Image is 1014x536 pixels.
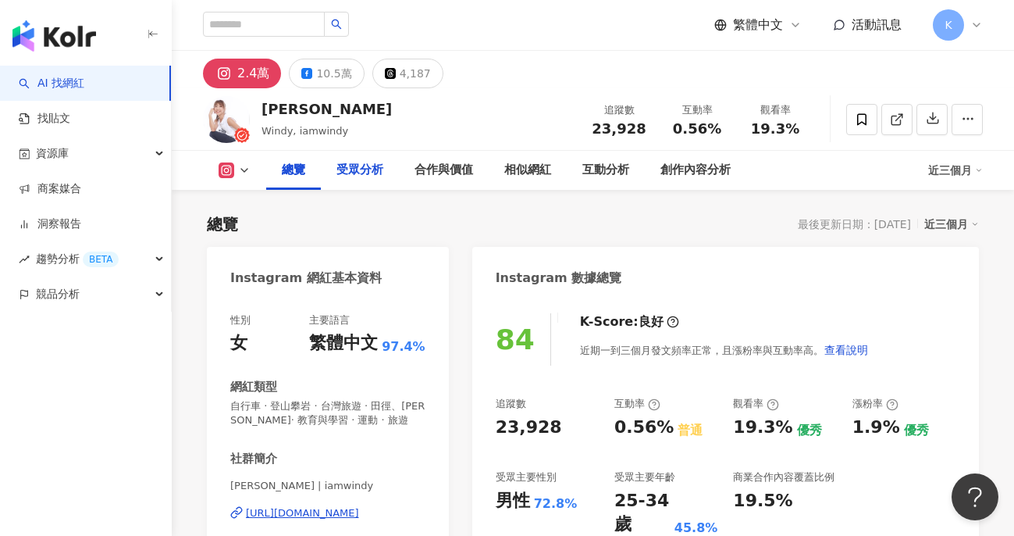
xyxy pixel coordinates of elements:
[400,63,431,84] div: 4,187
[19,111,70,127] a: 找貼文
[496,323,535,356] div: 84
[19,254,30,265] span: rise
[852,397,898,411] div: 漲粉率
[36,277,80,312] span: 競品分析
[673,121,721,137] span: 0.56%
[382,338,425,356] span: 97.4%
[580,313,679,331] div: K-Score :
[945,16,952,34] span: K
[496,416,562,440] div: 23,928
[203,59,281,88] button: 2.4萬
[798,218,911,230] div: 最後更新日期：[DATE]
[262,125,348,137] span: Windy, iamwindy
[246,506,359,520] div: [URL][DOMAIN_NAME]
[660,161,731,180] div: 創作內容分析
[580,334,869,366] div: 近期一到三個月發文頻率正常，且漲粉率與互動率高。
[614,470,675,484] div: 受眾主要年齡
[614,397,660,411] div: 互動率
[534,495,578,513] div: 72.8%
[667,102,727,118] div: 互動率
[852,17,902,32] span: 活動訊息
[928,158,983,183] div: 近三個月
[230,479,425,493] span: [PERSON_NAME] | iamwindy
[614,416,674,440] div: 0.56%
[589,102,649,118] div: 追蹤數
[496,270,622,287] div: Instagram 數據總覽
[230,379,277,395] div: 網紅類型
[592,120,646,137] span: 23,928
[230,331,247,356] div: 女
[904,422,929,439] div: 優秀
[12,20,96,52] img: logo
[289,59,364,88] button: 10.5萬
[733,470,834,484] div: 商業合作內容覆蓋比例
[733,416,792,440] div: 19.3%
[678,422,703,439] div: 普通
[797,422,822,439] div: 優秀
[336,161,383,180] div: 受眾分析
[230,451,277,467] div: 社群簡介
[237,63,269,84] div: 2.4萬
[262,99,392,119] div: [PERSON_NAME]
[952,473,998,520] iframe: Help Scout Beacon - Open
[733,16,783,34] span: 繁體中文
[496,489,530,513] div: 男性
[282,161,305,180] div: 總覽
[207,213,238,235] div: 總覽
[309,331,378,356] div: 繁體中文
[230,313,251,327] div: 性別
[824,344,868,356] span: 查看說明
[36,241,119,277] span: 趨勢分析
[924,214,979,234] div: 近三個月
[19,76,84,91] a: searchAI 找網紅
[824,334,869,366] button: 查看說明
[331,19,342,30] span: search
[372,59,443,88] button: 4,187
[230,399,425,427] span: 自行車 · 登山攀岩 · 台灣旅遊 · 田徑、[PERSON_NAME]· 教育與學習 · 運動 · 旅遊
[230,506,425,520] a: [URL][DOMAIN_NAME]
[19,216,81,232] a: 洞察報告
[83,252,119,267] div: BETA
[230,270,382,287] div: Instagram 網紅基本資料
[414,161,473,180] div: 合作與價值
[36,136,69,171] span: 資源庫
[203,96,250,143] img: KOL Avatar
[639,313,664,331] div: 良好
[751,121,799,137] span: 19.3%
[504,161,551,180] div: 相似網紅
[496,470,557,484] div: 受眾主要性別
[19,181,81,197] a: 商案媒合
[582,161,629,180] div: 互動分析
[496,397,526,411] div: 追蹤數
[316,63,351,84] div: 10.5萬
[733,397,779,411] div: 觀看率
[733,489,792,513] div: 19.5%
[309,313,350,327] div: 主要語言
[852,416,900,440] div: 1.9%
[745,102,805,118] div: 觀看率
